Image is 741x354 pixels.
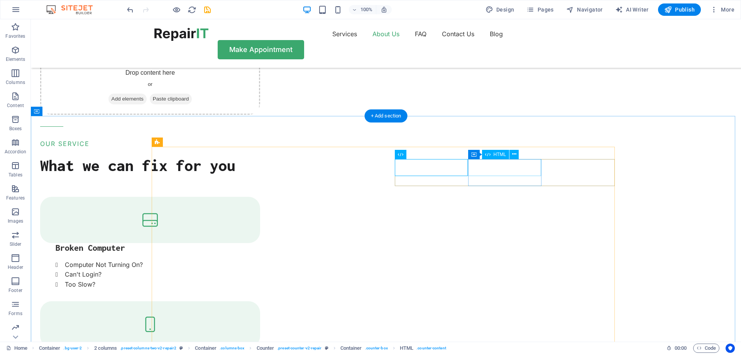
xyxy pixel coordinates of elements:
[381,6,387,13] i: On resize automatically adjust zoom level to fit chosen device.
[63,344,82,353] span: . bg-user-2
[697,344,716,353] span: Code
[125,5,135,14] button: undo
[675,344,687,353] span: 00 00
[8,310,22,317] p: Forms
[188,5,196,14] i: Reload page
[8,218,24,224] p: Images
[203,5,212,14] i: Save (Ctrl+S)
[526,6,553,13] span: Pages
[220,344,244,353] span: . columns-box
[10,241,22,247] p: Slider
[416,344,446,353] span: . counter-content
[126,5,135,14] i: Undo: Change slider images (Ctrl+Z)
[9,41,229,96] div: Drop content here
[486,6,514,13] span: Design
[179,346,183,350] i: This element is a customizable preset
[6,195,25,201] p: Features
[6,344,27,353] a: Click to cancel selection. Double-click to open Pages
[680,345,681,351] span: :
[94,344,117,353] span: Click to select. Double-click to edit
[612,3,652,16] button: AI Writer
[494,152,506,157] span: HTML
[6,56,25,62] p: Elements
[726,344,735,353] button: Usercentrics
[119,74,161,85] span: Paste clipboard
[39,344,61,353] span: Click to select. Double-click to edit
[195,344,217,353] span: Click to select. Double-click to edit
[257,344,274,353] span: Click to select. Double-click to edit
[349,5,376,14] button: 100%
[693,344,719,353] button: Code
[120,344,176,353] span: . preset-columns-two-v2-repair2
[566,6,603,13] span: Navigator
[563,3,606,16] button: Navigator
[482,3,518,16] button: Design
[7,102,24,109] p: Content
[658,3,701,16] button: Publish
[78,74,116,85] span: Add elements
[325,346,328,350] i: This element is a customizable preset
[615,6,649,13] span: AI Writer
[523,3,557,16] button: Pages
[9,126,22,132] p: Boxes
[400,344,413,353] span: Click to select. Double-click to edit
[5,149,26,155] p: Accordion
[172,5,181,14] button: Click here to leave preview mode and continue editing
[8,287,22,294] p: Footer
[707,3,738,16] button: More
[44,5,102,14] img: Editor Logo
[340,344,362,353] span: Click to select. Double-click to edit
[360,5,373,14] h6: 100%
[5,33,25,39] p: Favorites
[187,5,196,14] button: reload
[667,344,687,353] h6: Session time
[365,344,388,353] span: . counter-box
[365,109,408,122] div: + Add section
[664,6,695,13] span: Publish
[6,79,25,86] p: Columns
[277,344,321,353] span: . preset-counter-v2-repair
[482,3,518,16] div: Design (Ctrl+Alt+Y)
[203,5,212,14] button: save
[710,6,734,13] span: More
[39,344,446,353] nav: breadcrumb
[8,264,23,270] p: Header
[8,172,22,178] p: Tables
